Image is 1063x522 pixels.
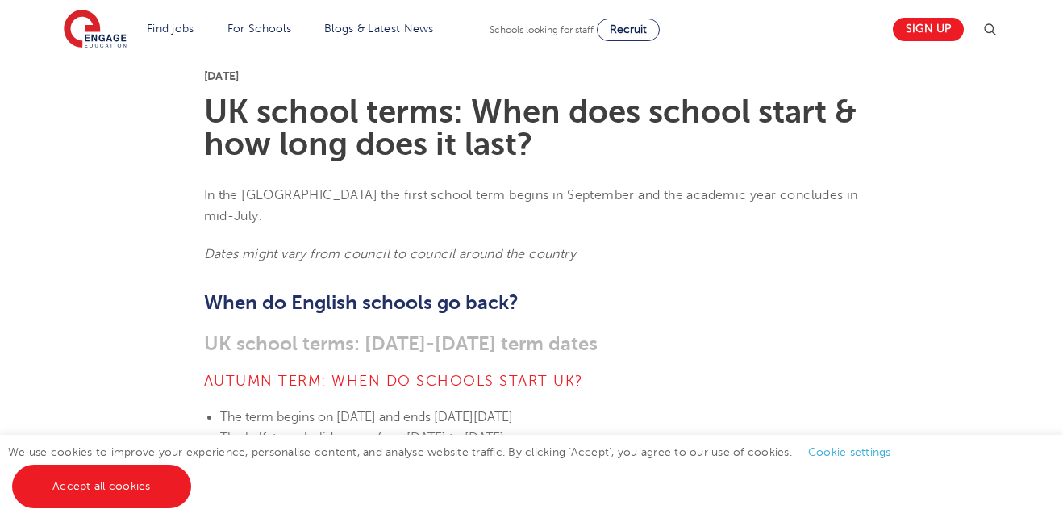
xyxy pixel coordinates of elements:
[64,10,127,50] img: Engage Education
[204,96,860,161] h1: UK school terms: When does school start & how long does it last?
[220,410,333,424] span: The term begins on
[597,19,660,41] a: Recruit
[204,188,858,223] span: In the [GEOGRAPHIC_DATA] the first school term begins in September and the academic year conclude...
[227,23,291,35] a: For Schools
[12,465,191,508] a: Accept all cookies
[893,18,964,41] a: Sign up
[204,289,860,316] h2: When do English schools go back?
[204,247,577,261] em: Dates might vary from council to council around the country
[147,23,194,35] a: Find jobs
[204,373,584,389] span: Autumn term: When do schools start UK?
[204,332,598,355] span: UK school terms: [DATE]-[DATE] term dates
[204,70,860,81] p: [DATE]
[220,431,406,445] span: The half-term holiday runs from
[324,23,434,35] a: Blogs & Latest News
[490,24,594,35] span: Schools looking for staff
[336,410,513,424] span: [DATE] and ends [DATE][DATE]
[808,446,891,458] a: Cookie settings
[406,431,504,445] span: [DATE] to [DATE]
[610,23,647,35] span: Recruit
[8,446,907,492] span: We use cookies to improve your experience, personalise content, and analyse website traffic. By c...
